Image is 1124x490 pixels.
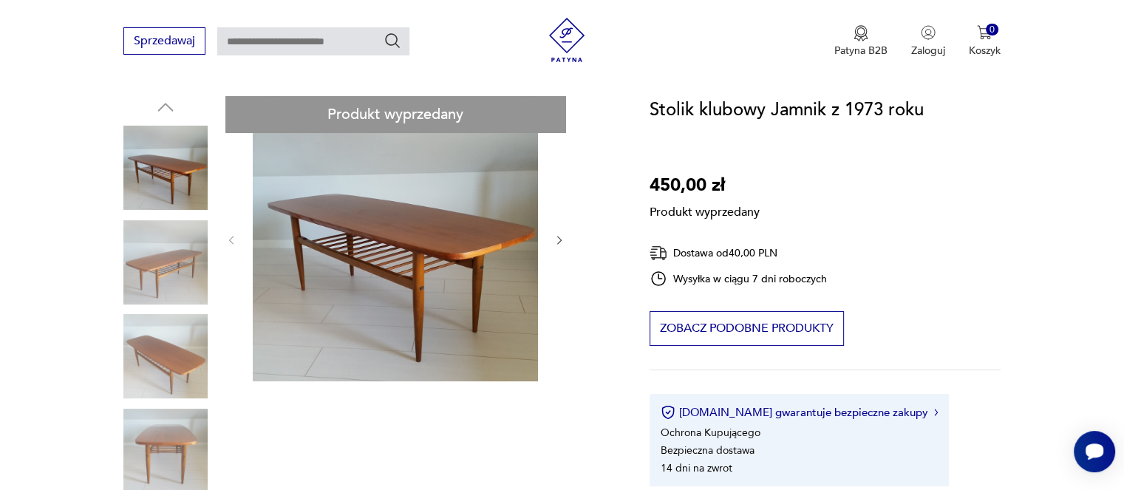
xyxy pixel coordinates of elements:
img: Ikona certyfikatu [661,405,675,420]
p: Produkt wyprzedany [650,200,760,220]
img: Patyna - sklep z meblami i dekoracjami vintage [545,18,589,62]
button: Sprzedawaj [123,27,205,55]
div: 0 [986,24,998,36]
div: Wysyłka w ciągu 7 dni roboczych [650,270,827,287]
img: Ikona dostawy [650,244,667,262]
a: Sprzedawaj [123,37,205,47]
p: Koszyk [969,44,1001,58]
li: Bezpieczna dostawa [661,443,755,457]
button: Patyna B2B [834,25,888,58]
button: Zobacz podobne produkty [650,311,844,346]
p: 450,00 zł [650,171,760,200]
img: Ikonka użytkownika [921,25,936,40]
li: Ochrona Kupującego [661,426,760,440]
img: Ikona strzałki w prawo [934,409,939,416]
button: [DOMAIN_NAME] gwarantuje bezpieczne zakupy [661,405,938,420]
iframe: Smartsupp widget button [1074,431,1115,472]
a: Ikona medaluPatyna B2B [834,25,888,58]
button: Szukaj [384,32,401,50]
img: Ikona koszyka [977,25,992,40]
p: Patyna B2B [834,44,888,58]
h1: Stolik klubowy Jamnik z 1973 roku [650,96,924,124]
li: 14 dni na zwrot [661,461,732,475]
img: Ikona medalu [854,25,868,41]
button: 0Koszyk [969,25,1001,58]
button: Zaloguj [911,25,945,58]
p: Zaloguj [911,44,945,58]
div: Dostawa od 40,00 PLN [650,244,827,262]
